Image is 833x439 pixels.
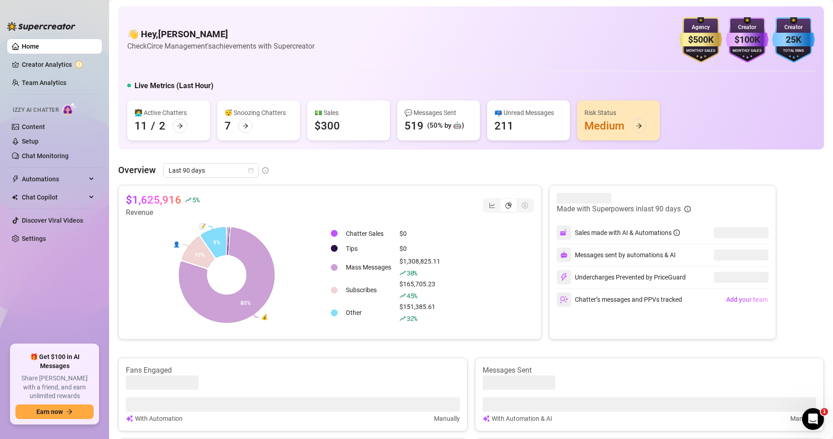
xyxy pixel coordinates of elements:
[684,206,691,212] span: info-circle
[427,120,464,131] div: (50% by 🤖)
[399,270,406,276] span: rise
[173,241,180,248] text: 👤
[399,302,440,324] div: $151,385.61
[557,204,681,215] article: Made with Superpowers in last 90 days
[126,193,181,207] article: $1,625,916
[66,409,73,415] span: arrow-right
[192,195,199,204] span: 5 %
[13,106,59,115] span: Izzy AI Chatter
[772,17,815,63] img: blue-badge-DgoSNQY1.svg
[772,48,815,54] div: Total Fans
[726,33,768,47] div: $100K
[126,365,460,375] article: Fans Engaged
[560,251,568,259] img: svg%3e
[22,152,69,160] a: Chat Monitoring
[434,414,460,424] article: Manually
[22,43,39,50] a: Home
[15,404,94,419] button: Earn nowarrow-right
[560,295,568,304] img: svg%3e
[575,228,680,238] div: Sales made with AI & Automations
[159,119,165,133] div: 2
[185,197,191,203] span: rise
[726,23,768,32] div: Creator
[399,256,440,278] div: $1,308,825.11
[224,119,231,133] div: 7
[242,123,249,129] span: arrow-right
[522,202,528,209] span: dollar-circle
[15,353,94,370] span: 🎁 Get $100 in AI Messages
[135,108,203,118] div: 👩‍💻 Active Chatters
[15,374,94,401] span: Share [PERSON_NAME] with a friend, and earn unlimited rewards
[399,293,406,299] span: rise
[342,241,395,255] td: Tips
[261,314,268,320] text: 💰
[342,279,395,301] td: Subscribes
[342,226,395,240] td: Chatter Sales
[483,365,817,375] article: Messages Sent
[399,229,440,239] div: $0
[22,190,86,205] span: Chat Copilot
[790,414,816,424] article: Manually
[22,172,86,186] span: Automations
[821,408,828,415] span: 1
[483,414,490,424] img: svg%3e
[342,256,395,278] td: Mass Messages
[673,229,680,236] span: info-circle
[492,414,552,424] article: With Automation & AI
[584,108,653,118] div: Risk Status
[262,167,269,174] span: info-circle
[126,207,199,218] article: Revenue
[505,202,512,209] span: pie-chart
[118,163,156,177] article: Overview
[407,314,417,323] span: 32 %
[407,291,417,300] span: 45 %
[557,292,682,307] div: Chatter’s messages and PPVs tracked
[560,229,568,237] img: svg%3e
[62,102,76,115] img: AI Chatter
[557,270,686,284] div: Undercharges Prevented by PriceGuard
[679,23,722,32] div: Agency
[22,138,39,145] a: Setup
[679,33,722,47] div: $500K
[726,296,768,303] span: Add your team
[126,414,133,424] img: svg%3e
[726,292,768,307] button: Add your team
[169,164,253,177] span: Last 90 days
[135,119,147,133] div: 11
[772,33,815,47] div: 25K
[314,119,340,133] div: $300
[36,408,63,415] span: Earn now
[636,123,642,129] span: arrow-right
[127,40,314,52] article: Check Circe Management's achievements with Supercreator
[560,273,568,281] img: svg%3e
[135,414,183,424] article: With Automation
[22,57,95,72] a: Creator Analytics exclamation-circle
[12,175,19,183] span: thunderbolt
[22,123,45,130] a: Content
[494,108,563,118] div: 📪 Unread Messages
[679,17,722,63] img: gold-badge-CigiZidd.svg
[199,223,206,229] text: 📝
[404,119,424,133] div: 519
[177,123,183,129] span: arrow-right
[399,244,440,254] div: $0
[399,315,406,322] span: rise
[404,108,473,118] div: 💬 Messages Sent
[726,48,768,54] div: Monthly Sales
[7,22,75,31] img: logo-BBDzfeDw.svg
[726,17,768,63] img: purple-badge-B9DA21FR.svg
[135,80,214,91] h5: Live Metrics (Last Hour)
[22,79,66,86] a: Team Analytics
[483,198,534,213] div: segmented control
[407,269,417,277] span: 30 %
[557,248,676,262] div: Messages sent by automations & AI
[22,217,83,224] a: Discover Viral Videos
[679,48,722,54] div: Monthly Sales
[314,108,383,118] div: 💵 Sales
[224,108,293,118] div: 😴 Snoozing Chatters
[12,194,18,200] img: Chat Copilot
[802,408,824,430] iframe: Intercom live chat
[248,168,254,173] span: calendar
[342,302,395,324] td: Other
[489,202,495,209] span: line-chart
